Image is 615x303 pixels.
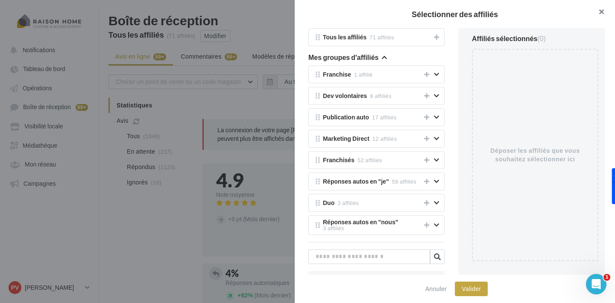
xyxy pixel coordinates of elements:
span: 1 affilié [354,71,372,78]
span: 71 affiliés [369,34,394,41]
span: 52 affiliés [357,157,382,163]
button: Annuler [422,284,451,294]
span: Marketing Direct [323,136,369,142]
span: Dev volontaires [323,93,367,99]
iframe: Intercom live chat [586,274,606,294]
span: Franchise [323,71,351,78]
span: Tous les affiliés [323,34,366,41]
img: tab_domain_overview_orange.svg [35,50,41,56]
span: 3 affiliés [337,199,359,206]
div: Affiliés sélectionnés [472,35,546,42]
span: (0) [537,34,546,42]
h2: Sélectionner des affiliés [308,10,601,18]
span: 8 affiliés [370,92,391,99]
div: Domaine [44,50,66,56]
div: v 4.0.25 [24,14,42,21]
span: 12 affiliés [372,135,397,142]
img: logo_orange.svg [14,14,20,21]
span: Franchisés [323,157,354,163]
div: Mots-clés [106,50,131,56]
span: Duo [323,200,334,206]
span: Mes groupes d'affiliés [308,54,379,61]
span: 17 affiliés [372,114,397,121]
span: 3 affiliés [323,225,344,232]
span: 59 affiliés [392,178,417,185]
button: Valider [455,282,488,296]
span: Réponses autos en "nous" [323,219,398,226]
span: Réponses autos en "je" [323,178,389,185]
span: 1 [603,274,610,281]
div: Domaine: [DOMAIN_NAME] [22,22,97,29]
span: Publication auto [323,114,369,121]
button: Mes groupes d'affiliés [308,53,387,63]
img: website_grey.svg [14,22,20,29]
img: tab_keywords_by_traffic_grey.svg [97,50,104,56]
